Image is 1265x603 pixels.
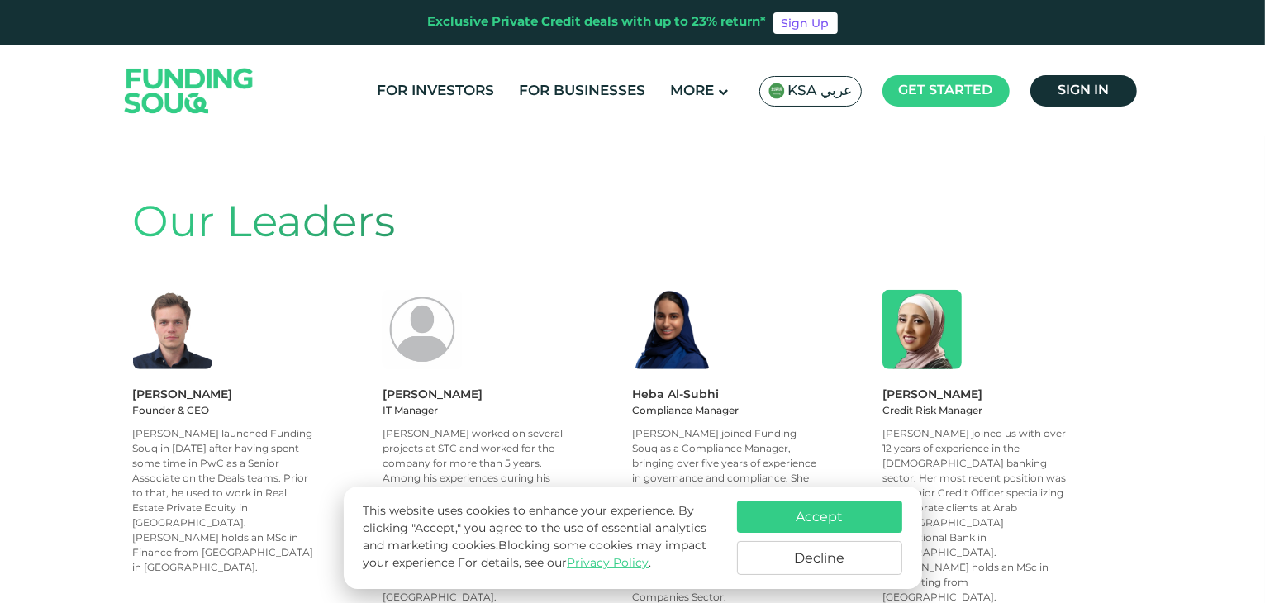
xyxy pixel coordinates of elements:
span: Sign in [1058,84,1109,97]
a: Sign Up [773,12,838,34]
span: Our Leaders [133,204,396,245]
div: Exclusive Private Credit deals with up to 23% return* [428,13,767,32]
div: Heba Al-Subhi [633,386,883,404]
div: [PERSON_NAME] launched Funding Souq in [DATE] after having spent some time in PwC as a Senior Ass... [133,427,321,576]
div: [PERSON_NAME] [882,386,1133,404]
img: Member Image [882,290,962,369]
div: Credit Risk Manager [882,404,1133,419]
img: SA Flag [768,83,785,99]
a: For Investors [373,78,499,105]
img: Member Image [133,290,212,369]
a: Sign in [1030,75,1137,107]
div: IT Manager [383,404,633,419]
a: Privacy Policy [567,558,649,569]
button: Decline [737,541,902,575]
span: More [671,84,715,98]
img: Member Image [633,290,712,369]
a: For Businesses [516,78,650,105]
img: Logo [108,49,270,132]
span: Blocking some cookies may impact your experience [363,540,706,569]
p: This website uses cookies to enhance your experience. By clicking "Accept," you agree to the use ... [363,503,720,572]
button: Accept [737,501,902,533]
div: [PERSON_NAME] [383,386,633,404]
img: Member Image [383,290,462,369]
div: Compliance Manager [633,404,883,419]
span: For details, see our . [458,558,651,569]
div: [PERSON_NAME] [133,386,383,404]
div: Founder & CEO [133,404,383,419]
span: Get started [899,84,993,97]
span: KSA عربي [788,82,853,101]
